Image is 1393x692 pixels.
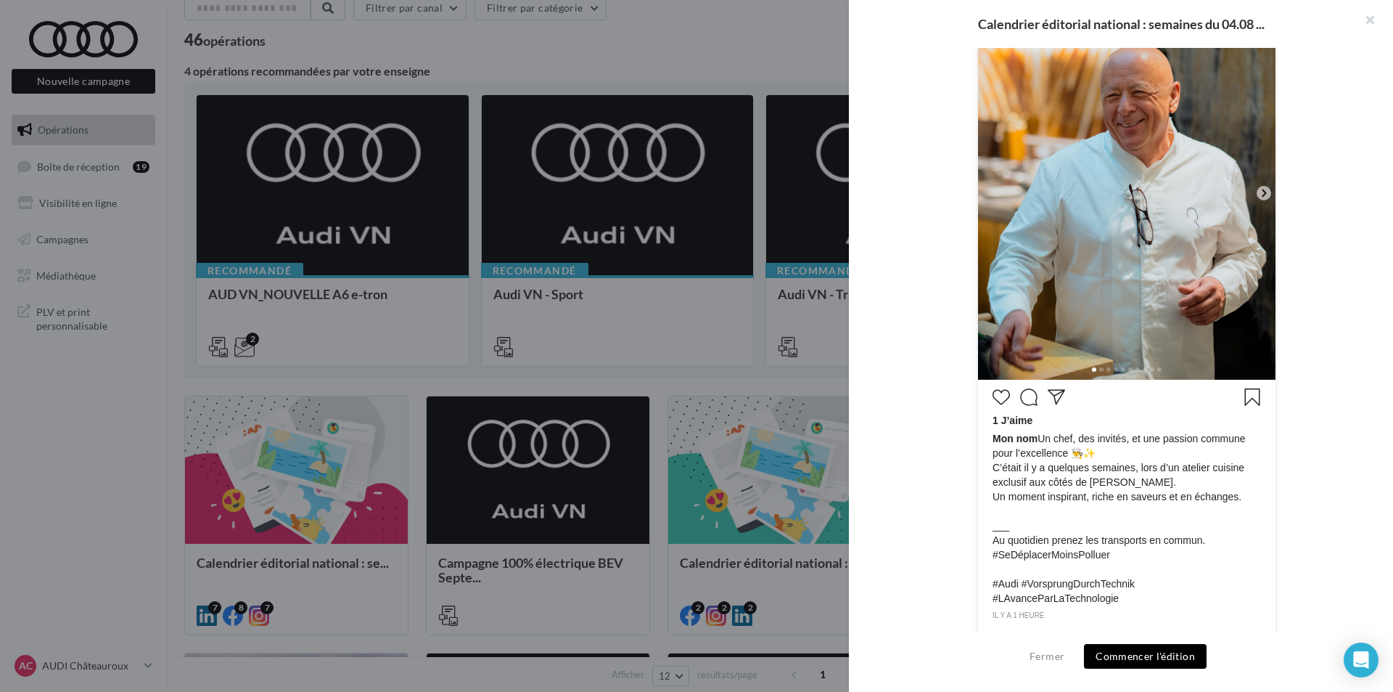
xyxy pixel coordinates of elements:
div: il y a 1 heure [993,609,1261,622]
span: Mon nom [993,433,1037,444]
svg: J’aime [993,388,1010,406]
button: Fermer [1024,648,1070,665]
svg: Commenter [1020,388,1037,406]
svg: Partager la publication [1048,388,1065,406]
span: Calendrier éditorial national : semaines du 04.08 ... [978,17,1265,30]
button: Commencer l'édition [1084,644,1207,669]
span: Un chef, des invités, et une passion commune pour l’excellence 👨‍🍳✨ C’était il y a quelques semai... [993,431,1261,606]
div: 1 J’aime [993,413,1261,431]
div: Open Intercom Messenger [1344,643,1378,677]
svg: Enregistrer [1244,388,1261,406]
